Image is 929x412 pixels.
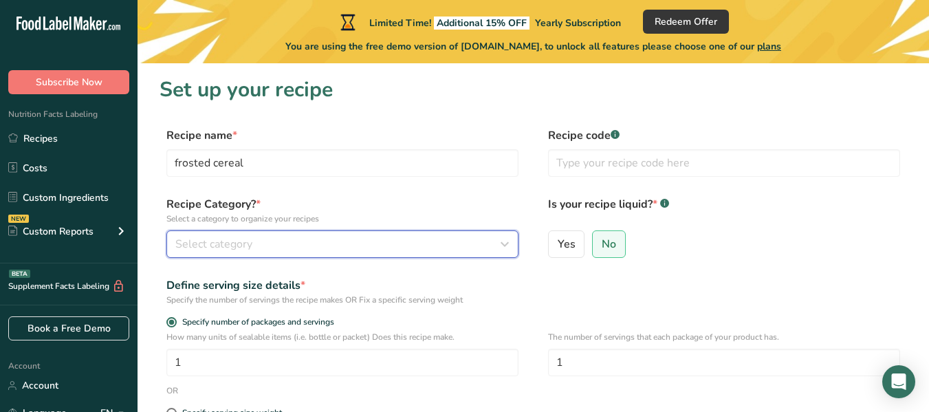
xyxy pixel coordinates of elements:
[166,384,178,397] div: OR
[434,17,529,30] span: Additional 15% OFF
[36,75,102,89] span: Subscribe Now
[643,10,729,34] button: Redeem Offer
[757,40,781,53] span: plans
[8,70,129,94] button: Subscribe Now
[535,17,621,30] span: Yearly Subscription
[8,316,129,340] a: Book a Free Demo
[166,294,518,306] div: Specify the number of servings the recipe makes OR Fix a specific serving weight
[166,230,518,258] button: Select category
[166,213,518,225] p: Select a category to organize your recipes
[548,196,900,225] label: Is your recipe liquid?
[548,127,900,144] label: Recipe code
[548,331,900,343] p: The number of servings that each package of your product has.
[8,215,29,223] div: NEW
[655,14,717,29] span: Redeem Offer
[166,331,518,343] p: How many units of sealable items (i.e. bottle or packet) Does this recipe make.
[166,277,518,294] div: Define serving size details
[338,14,621,30] div: Limited Time!
[175,236,252,252] span: Select category
[8,224,94,239] div: Custom Reports
[166,127,518,144] label: Recipe name
[177,317,334,327] span: Specify number of packages and servings
[558,237,576,251] span: Yes
[166,196,518,225] label: Recipe Category?
[548,149,900,177] input: Type your recipe code here
[602,237,616,251] span: No
[160,74,907,105] h1: Set up your recipe
[882,365,915,398] div: Open Intercom Messenger
[9,270,30,278] div: BETA
[285,39,781,54] span: You are using the free demo version of [DOMAIN_NAME], to unlock all features please choose one of...
[166,149,518,177] input: Type your recipe name here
